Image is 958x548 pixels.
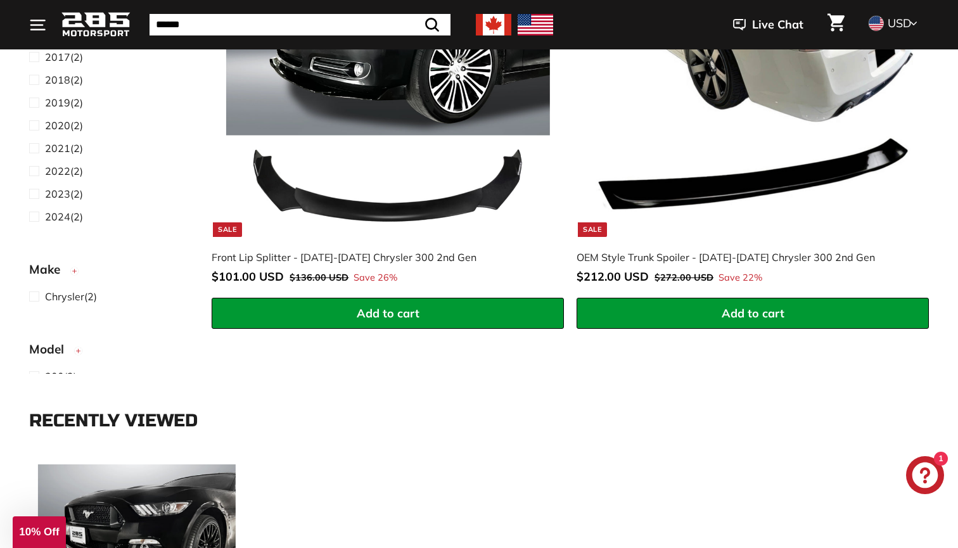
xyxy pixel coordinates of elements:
span: (2) [45,95,83,110]
span: Live Chat [752,16,803,33]
button: Add to cart [577,298,929,329]
span: $101.00 USD [212,269,284,284]
span: Model [29,340,73,358]
span: 2024 [45,210,70,223]
button: Make [29,257,191,288]
button: Add to cart [212,298,564,329]
span: $272.00 USD [655,272,713,283]
input: Search [150,14,450,35]
span: Save 26% [354,271,397,285]
span: 2021 [45,142,70,155]
span: 2020 [45,119,70,132]
button: Live Chat [717,9,820,41]
div: Sale [213,222,242,237]
span: (2) [45,369,77,384]
span: 10% Off [19,526,59,538]
img: Logo_285_Motorsport_areodynamics_components [61,10,131,40]
span: (2) [45,49,83,65]
span: $212.00 USD [577,269,649,284]
span: 2022 [45,165,70,177]
button: Model [29,336,191,368]
div: Sale [578,222,607,237]
span: (2) [45,118,83,133]
div: Front Lip Splitter - [DATE]-[DATE] Chrysler 300 2nd Gen [212,250,551,265]
span: (2) [45,209,83,224]
div: Recently viewed [29,411,929,431]
div: OEM Style Trunk Spoiler - [DATE]-[DATE] Chrysler 300 2nd Gen [577,250,916,265]
div: 10% Off [13,516,66,548]
span: (2) [45,72,83,87]
span: 2023 [45,188,70,200]
span: (2) [45,141,83,156]
span: 2017 [45,51,70,63]
inbox-online-store-chat: Shopify online store chat [902,456,948,497]
span: (2) [45,163,83,179]
span: Add to cart [722,306,784,321]
span: USD [888,16,911,30]
span: Make [29,260,70,278]
span: 2019 [45,96,70,109]
a: Cart [820,3,852,46]
span: $136.00 USD [290,272,348,283]
span: (2) [45,289,97,304]
span: 300 [45,370,64,383]
span: 2018 [45,73,70,86]
span: (2) [45,186,83,201]
span: Chrysler [45,290,84,303]
span: Save 22% [718,271,762,285]
span: Add to cart [357,306,419,321]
